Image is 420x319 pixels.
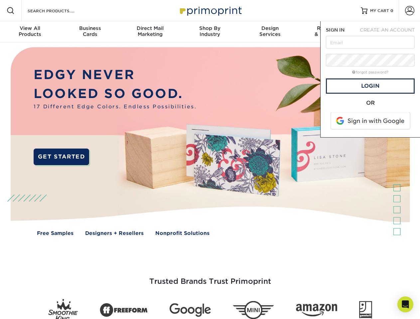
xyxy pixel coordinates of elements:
img: Goodwill [359,301,372,319]
a: Nonprofit Solutions [155,230,210,237]
iframe: Google Customer Reviews [2,299,57,317]
span: Design [240,25,300,31]
a: Shop ByIndustry [180,21,240,43]
div: & Templates [300,25,360,37]
a: BusinessCards [60,21,120,43]
img: Google [170,303,211,317]
span: Shop By [180,25,240,31]
img: Amazon [296,304,337,317]
a: Login [326,78,415,94]
span: 17 Different Edge Colors. Endless Possibilities. [34,103,197,111]
div: Industry [180,25,240,37]
a: Free Samples [37,230,73,237]
div: Services [240,25,300,37]
div: OR [326,99,415,107]
p: EDGY NEVER [34,65,197,84]
a: GET STARTED [34,149,89,165]
span: CREATE AN ACCOUNT [360,27,415,33]
input: Email [326,36,415,49]
span: MY CART [370,8,389,14]
span: Direct Mail [120,25,180,31]
div: Cards [60,25,120,37]
span: Business [60,25,120,31]
h3: Trusted Brands Trust Primoprint [16,261,405,294]
a: Designers + Resellers [85,230,144,237]
div: Marketing [120,25,180,37]
img: Primoprint [177,3,243,18]
a: Direct MailMarketing [120,21,180,43]
span: Resources [300,25,360,31]
a: DesignServices [240,21,300,43]
input: SEARCH PRODUCTS..... [27,7,92,15]
a: Resources& Templates [300,21,360,43]
p: LOOKED SO GOOD. [34,84,197,103]
span: 0 [390,8,393,13]
a: forgot password? [352,70,388,74]
span: SIGN IN [326,27,345,33]
div: Open Intercom Messenger [397,296,413,312]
